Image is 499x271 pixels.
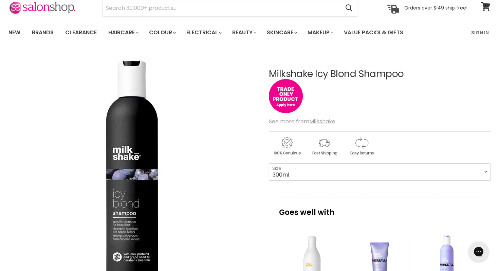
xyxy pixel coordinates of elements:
[60,25,102,40] a: Clearance
[302,25,337,40] a: Makeup
[309,118,335,125] a: Milkshake
[27,25,59,40] a: Brands
[144,25,180,40] a: Colour
[262,25,301,40] a: Skincare
[227,25,260,40] a: Beauty
[269,136,305,157] img: genuine.gif
[3,25,25,40] a: New
[344,136,380,157] img: returns.gif
[3,23,438,42] ul: Main menu
[306,136,342,157] img: shipping.gif
[181,25,226,40] a: Electrical
[467,25,493,40] a: Sign In
[269,69,491,79] h1: Milkshake Icy Blond Shampoo
[279,198,480,220] p: Goes well with
[269,79,303,113] img: tradeonly_small.jpg
[103,25,143,40] a: Haircare
[339,25,408,40] a: Value Packs & Gifts
[404,5,467,11] p: Orders over $149 ship free!
[103,0,340,16] input: Search
[465,239,492,264] iframe: Gorgias live chat messenger
[269,118,335,125] span: See more from
[340,0,358,16] button: Search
